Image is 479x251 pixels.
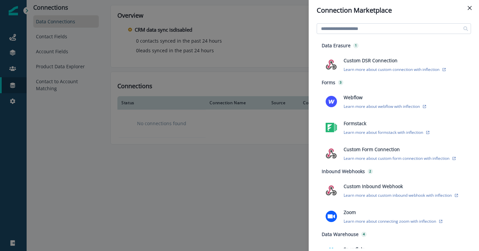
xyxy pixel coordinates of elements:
[326,59,337,70] img: generic inbound webhook
[363,232,365,237] p: 4
[344,155,456,161] button: Learn more about custom form connection with inflection
[344,104,420,109] p: Learn more about webflow with inflection
[344,94,363,101] p: Webflow
[322,231,359,238] p: Data Warehouse
[344,218,436,224] p: Learn more about connecting zoom with inflection
[317,5,471,15] div: Connection Marketplace
[322,79,335,86] p: Forms
[326,148,337,159] img: custom form
[344,218,443,224] button: Learn more about connecting zoom with inflection
[344,155,449,161] p: Learn more about custom form connection with inflection
[344,120,366,127] p: Formstack
[344,209,356,216] p: Zoom
[326,122,337,133] img: formstack
[344,146,400,153] p: Custom Form Connection
[344,104,426,109] button: Learn more about webflow with inflection
[326,211,337,222] img: zoom
[344,129,423,135] p: Learn more about formstack with inflection
[344,183,403,190] p: Custom Inbound Webhook
[369,169,371,174] p: 2
[322,42,351,49] p: Data Erasure
[344,192,452,198] p: Learn more about custom inbound webhook with inflection
[326,185,337,196] img: generic inbound webhook
[322,168,365,175] p: Inbound Webhooks
[326,96,337,107] img: webflow
[464,3,475,13] button: Close
[355,43,357,48] p: 1
[344,57,398,64] p: Custom DSR Connection
[344,67,439,72] p: Learn more about custom connection with inflection
[344,67,446,72] button: Learn more about custom connection with inflection
[344,129,430,135] button: Learn more about formstack with inflection
[340,80,342,85] p: 3
[344,192,458,198] button: Learn more about custom inbound webhook with inflection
